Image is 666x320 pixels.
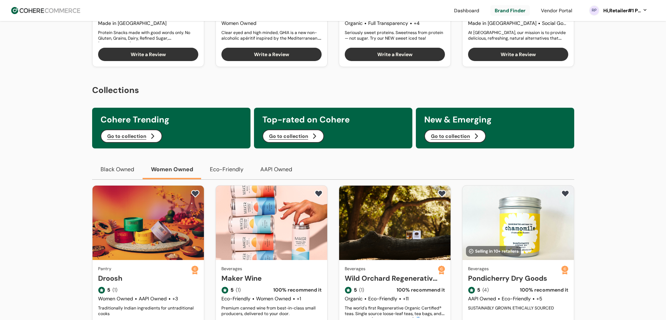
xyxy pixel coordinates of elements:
[101,129,162,143] button: Go to collection
[468,48,568,61] button: Write a Review
[98,273,191,284] a: Droosh
[221,48,322,61] button: Write a Review
[262,113,404,126] h3: Top-rated on Cohere
[468,273,561,284] a: Pondicherry Dry Goods
[602,7,648,14] button: Hi,Retailer#1 Prod#1
[589,5,599,16] svg: 0 percent
[424,113,566,126] h3: New & Emerging
[313,188,324,199] button: add to favorite
[345,48,445,61] button: Write a Review
[98,48,198,61] button: Write a Review
[143,160,201,179] button: Women Owned
[11,7,80,14] img: Cohere Logo
[252,160,301,179] button: AAPI Owned
[262,129,324,143] button: Go to collection
[345,273,438,284] a: Wild Orchard Regenerative Teas
[92,160,143,179] button: Black Owned
[424,129,486,143] button: Go to collection
[436,188,448,199] button: add to favorite
[221,273,322,284] a: Maker Wine
[559,188,571,199] button: add to favorite
[92,84,574,96] h2: Collections
[201,160,252,179] button: Eco-Friendly
[101,113,242,126] h3: Cohere Trending
[602,7,641,14] div: Hi, Retailer#1 Prod#1
[190,188,201,199] button: add to favorite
